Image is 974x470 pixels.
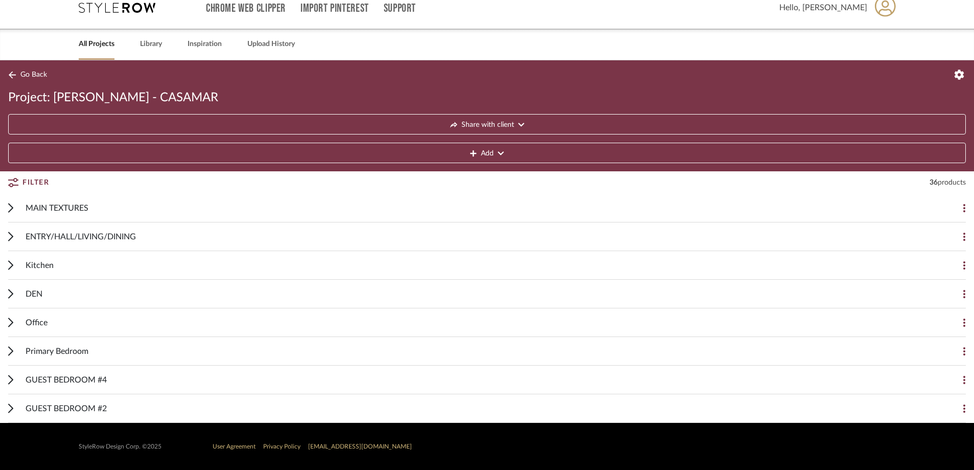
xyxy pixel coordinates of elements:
[20,71,47,79] span: Go Back
[26,317,48,329] span: Office
[26,374,107,386] span: GUEST BEDROOM #4
[188,37,222,51] a: Inspiration
[384,4,416,13] a: Support
[263,443,300,450] a: Privacy Policy
[8,173,49,192] button: Filter
[308,443,412,450] a: [EMAIL_ADDRESS][DOMAIN_NAME]
[140,37,162,51] a: Library
[26,288,42,300] span: DEN
[26,231,136,243] span: ENTRY/HALL/LIVING/DINING
[22,173,49,192] span: Filter
[938,179,966,186] span: products
[8,89,218,106] span: Project: [PERSON_NAME] - CASAMAR
[79,443,161,451] div: StyleRow Design Corp. ©2025
[26,402,107,415] span: GUEST BEDROOM #2
[26,345,88,357] span: Primary Bedroom
[26,259,54,272] span: Kitchen
[8,114,966,135] button: Share with client
[300,4,369,13] a: Import Pinterest
[79,37,114,51] a: All Projects
[206,4,286,13] a: Chrome Web Clipper
[247,37,295,51] a: Upload History
[779,2,867,14] span: Hello, [PERSON_NAME]
[213,443,256,450] a: User Agreement
[461,115,514,135] span: Share with client
[8,69,51,81] button: Go Back
[481,143,494,164] span: Add
[8,143,966,163] button: Add
[26,202,88,214] span: MAIN TEXTURES
[930,177,966,188] div: 36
